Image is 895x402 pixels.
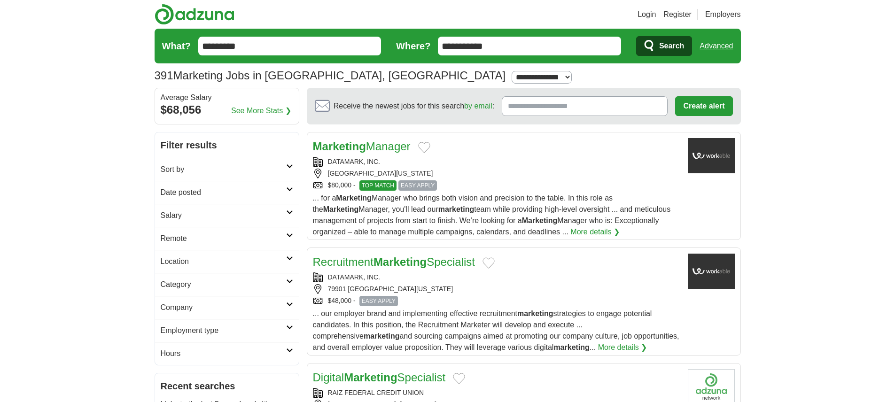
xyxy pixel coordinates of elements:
[155,4,234,25] img: Adzuna logo
[313,309,679,351] span: ... our employer brand and implementing effective recruitment strategies to engage potential cand...
[155,319,299,342] a: Employment type
[155,132,299,158] h2: Filter results
[161,325,286,336] h2: Employment type
[162,39,191,53] label: What?
[155,158,299,181] a: Sort by
[675,96,732,116] button: Create alert
[313,169,680,178] div: [GEOGRAPHIC_DATA][US_STATE]
[161,101,293,118] div: $68,056
[313,388,680,398] div: RAIZ FEDERAL CREDIT UNION
[636,36,692,56] button: Search
[161,302,286,313] h2: Company
[344,371,397,384] strong: Marketing
[161,348,286,359] h2: Hours
[155,69,506,82] h1: Marketing Jobs in [GEOGRAPHIC_DATA], [GEOGRAPHIC_DATA]
[155,67,173,84] span: 391
[161,279,286,290] h2: Category
[598,342,647,353] a: More details ❯
[313,371,446,384] a: DigitalMarketingSpecialist
[464,102,492,110] a: by email
[313,180,680,191] div: $80,000 -
[161,233,286,244] h2: Remote
[663,9,692,20] a: Register
[359,296,398,306] span: EASY APPLY
[161,256,286,267] h2: Location
[313,157,680,167] div: DATAMARK, INC.
[700,37,733,55] a: Advanced
[155,204,299,227] a: Salary
[161,94,293,101] div: Average Salary
[313,296,680,306] div: $48,000 -
[336,194,372,202] strong: Marketing
[161,187,286,198] h2: Date posted
[313,194,671,236] span: ... for a Manager who brings both vision and precision to the table. In this role as the Manager,...
[638,9,656,20] a: Login
[688,138,735,173] img: Company logo
[517,309,553,317] strong: marketing
[570,226,620,238] a: More details ❯
[453,373,465,384] button: Add to favorite jobs
[313,140,411,153] a: MarketingManager
[522,216,558,224] strong: Marketing
[364,332,399,340] strong: marketing
[374,255,427,268] strong: Marketing
[155,342,299,365] a: Hours
[155,250,299,273] a: Location
[688,254,735,289] img: Company logo
[483,257,495,269] button: Add to favorite jobs
[155,296,299,319] a: Company
[398,180,437,191] span: EASY APPLY
[155,227,299,250] a: Remote
[396,39,430,53] label: Where?
[161,210,286,221] h2: Salary
[359,180,397,191] span: TOP MATCH
[553,343,589,351] strong: marketing
[418,142,430,153] button: Add to favorite jobs
[161,164,286,175] h2: Sort by
[231,105,291,116] a: See More Stats ❯
[705,9,741,20] a: Employers
[155,181,299,204] a: Date posted
[313,272,680,282] div: DATAMARK, INC.
[155,273,299,296] a: Category
[313,284,680,294] div: 79901 [GEOGRAPHIC_DATA][US_STATE]
[323,205,359,213] strong: Marketing
[313,140,366,153] strong: Marketing
[659,37,684,55] span: Search
[161,379,293,393] h2: Recent searches
[334,100,494,112] span: Receive the newest jobs for this search :
[313,255,475,268] a: RecruitmentMarketingSpecialist
[438,205,474,213] strong: marketing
